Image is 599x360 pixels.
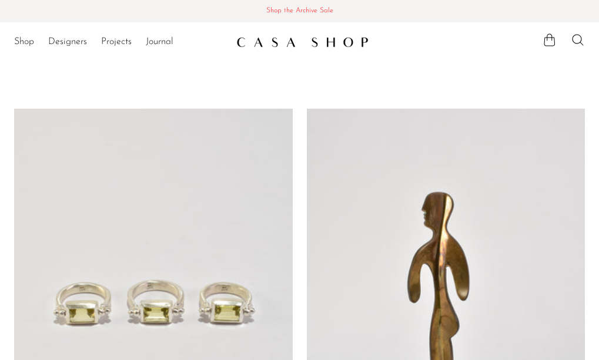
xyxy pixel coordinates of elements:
[9,5,590,18] span: Shop the Archive Sale
[14,32,227,52] ul: NEW HEADER MENU
[146,35,173,50] a: Journal
[101,35,132,50] a: Projects
[14,32,227,52] nav: Desktop navigation
[14,35,34,50] a: Shop
[48,35,87,50] a: Designers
